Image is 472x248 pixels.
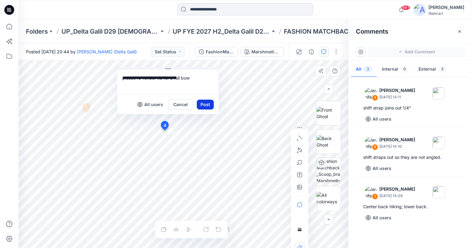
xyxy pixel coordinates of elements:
[317,135,341,148] img: Back Ghost
[373,165,391,172] p: All users
[356,28,388,35] h2: Comments
[363,154,457,161] div: shift straps out so they are not angled.
[364,66,372,72] span: 3
[173,27,270,36] a: UP FYE 2027 H2_Delta Galil D29 [DEMOGRAPHIC_DATA] NOBO Bras
[168,100,193,110] button: Cancel
[379,94,415,100] p: [DATE] 14:11
[428,4,464,11] div: [PERSON_NAME]
[317,192,341,205] img: All colorways
[379,185,415,193] p: [PERSON_NAME]
[317,158,341,182] img: FashionMatchback_Scoop_bra Marshmellow Pink
[164,123,166,128] span: 4
[414,4,426,16] img: avatar
[317,107,341,120] img: Front Ghost
[363,213,394,223] button: All users
[61,27,159,36] a: UP_Delta Galil D29 [DEMOGRAPHIC_DATA] NOBO Intimates
[379,193,415,199] p: [DATE] 14:09
[197,100,214,110] button: Post
[306,47,316,57] button: Details
[144,101,163,108] p: All users
[363,114,394,124] button: All users
[26,27,48,36] a: Folders
[373,214,391,221] p: All users
[365,137,377,149] img: Jennifer Yerkes
[77,49,137,54] a: [PERSON_NAME] (Delta Galil)
[365,87,377,100] img: Jennifer Yerkes
[206,48,234,55] div: FashionMatchback_Scoop_bra
[363,203,457,210] div: Center back hiking; lower back.
[379,143,415,150] p: [DATE] 14:10
[195,47,238,57] button: FashionMatchback_Scoop_bra
[438,66,446,72] span: 3
[377,62,414,77] button: Internal
[373,115,391,123] p: All users
[379,136,415,143] p: [PERSON_NAME]
[135,100,166,110] button: All users
[372,95,378,101] div: 3
[401,5,410,10] span: 99+
[428,11,464,16] div: Walmart
[372,193,378,200] div: 1
[368,47,465,57] button: Add Comment
[351,62,377,77] button: All
[363,104,457,112] div: shift strap joins out 1/4"
[365,186,377,198] img: Jennifer Yerkes
[251,48,280,55] div: Marshmellow Pink
[241,47,284,57] button: Marshmellow Pink
[372,144,378,150] div: 2
[363,163,394,173] button: All users
[26,48,137,55] span: Posted [DATE] 20:44 by
[379,87,415,94] p: [PERSON_NAME]
[401,66,409,72] span: 0
[414,62,451,77] button: External
[284,27,381,36] p: FASHION MATCHBACK_Scoop_bra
